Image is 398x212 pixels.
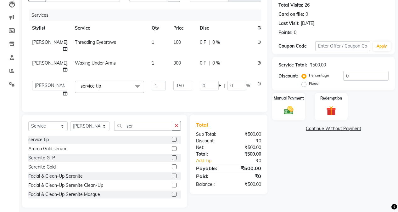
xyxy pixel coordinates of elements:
[28,164,56,170] div: Serenite Gold
[258,60,265,66] span: 300
[152,60,154,66] span: 1
[228,164,266,172] div: ₹500.00
[235,158,266,164] div: ₹0
[228,144,266,151] div: ₹500.00
[170,21,196,35] th: Price
[309,72,329,78] label: Percentage
[305,2,310,9] div: 26
[191,164,229,172] div: Payable:
[246,83,250,89] span: %
[29,9,266,21] div: Services
[148,21,170,35] th: Qty
[254,21,272,35] th: Total
[191,138,229,144] div: Discount:
[294,29,296,36] div: 0
[196,122,210,128] span: Total
[278,11,304,18] div: Card on file:
[212,39,220,46] span: 0 %
[191,144,229,151] div: Net:
[315,41,370,51] input: Enter Offer / Coupon Code
[228,138,266,144] div: ₹0
[75,60,116,66] span: Waxing Under Arms
[309,81,318,86] label: Fixed
[278,73,298,79] div: Discount:
[32,39,67,45] span: [PERSON_NAME]
[278,62,307,68] div: Service Total:
[219,83,221,89] span: F
[173,60,181,66] span: 300
[28,173,83,180] div: Facial & Clean-Up Serenite
[200,39,206,46] span: 0 F
[200,60,206,66] span: 0 F
[209,39,210,46] span: |
[373,42,391,51] button: Apply
[152,39,154,45] span: 1
[320,95,342,101] label: Redemption
[228,181,266,188] div: ₹500.00
[278,20,300,27] div: Last Visit:
[212,60,220,66] span: 0 %
[281,105,296,116] img: _cash.svg
[191,172,229,180] div: Paid:
[196,21,254,35] th: Disc
[274,95,304,101] label: Manual Payment
[273,125,394,132] a: Continue Without Payment
[278,29,293,36] div: Points:
[323,105,339,117] img: _gift.svg
[224,83,225,89] span: |
[209,60,210,66] span: |
[28,182,103,189] div: Facial & Clean-Up Serenite Clean-Up
[32,60,67,66] span: [PERSON_NAME]
[191,181,229,188] div: Balance :
[278,2,303,9] div: Total Visits:
[258,39,265,45] span: 100
[28,146,66,152] div: Aroma Gold serum
[306,11,308,18] div: 0
[28,155,55,161] div: Serenite G+P
[228,151,266,158] div: ₹500.00
[310,62,326,68] div: ₹500.00
[301,20,314,27] div: [DATE]
[114,121,172,131] input: Search or Scan
[191,158,235,164] a: Add Tip
[173,39,181,45] span: 100
[28,136,49,143] div: service tip
[101,83,104,89] a: x
[278,43,315,49] div: Coupon Code
[191,151,229,158] div: Total:
[71,21,148,35] th: Service
[258,81,265,87] span: 100
[81,83,101,89] span: service tip
[28,21,71,35] th: Stylist
[228,131,266,138] div: ₹500.00
[75,39,116,45] span: Threading Eyebrows
[228,172,266,180] div: ₹0
[191,131,229,138] div: Sub Total:
[28,191,100,198] div: Facial & Clean-Up Serenite Masque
